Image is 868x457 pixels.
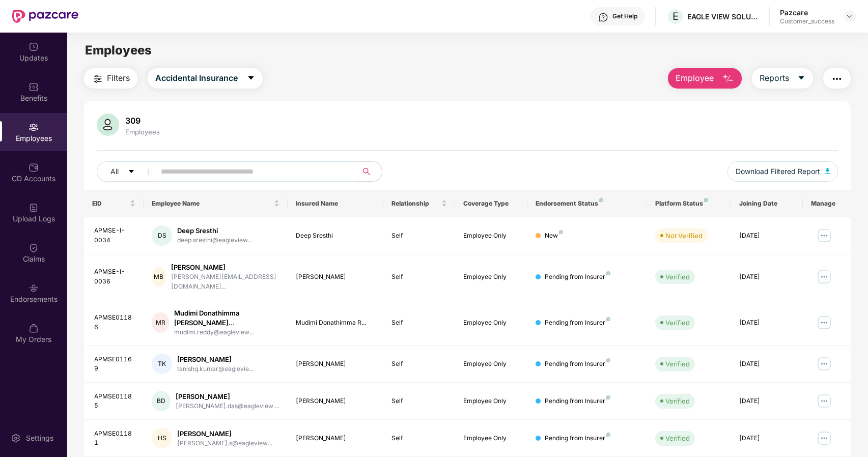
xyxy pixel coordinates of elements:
div: Deep Sresthi [177,226,253,236]
div: [PERSON_NAME] [296,272,375,282]
div: Pending from Insurer [545,434,610,443]
th: EID [84,190,144,217]
img: svg+xml;base64,PHN2ZyB4bWxucz0iaHR0cDovL3d3dy53My5vcmcvMjAwMC9zdmciIHdpZHRoPSI4IiBoZWlnaHQ9IjgiIH... [606,271,610,275]
th: Joining Date [731,190,803,217]
div: Platform Status [655,199,723,208]
img: svg+xml;base64,PHN2ZyB4bWxucz0iaHR0cDovL3d3dy53My5vcmcvMjAwMC9zdmciIHdpZHRoPSI4IiBoZWlnaHQ9IjgiIH... [606,358,610,362]
div: Pazcare [780,8,834,17]
div: [DATE] [739,231,795,241]
img: svg+xml;base64,PHN2ZyB4bWxucz0iaHR0cDovL3d3dy53My5vcmcvMjAwMC9zdmciIHdpZHRoPSI4IiBoZWlnaHQ9IjgiIH... [606,317,610,321]
img: svg+xml;base64,PHN2ZyBpZD0iVXBkYXRlZCIgeG1sbnM9Imh0dHA6Ly93d3cudzMub3JnLzIwMDAvc3ZnIiB3aWR0aD0iMj... [29,42,39,52]
div: Settings [23,433,57,443]
div: EAGLE VIEW SOLUTIONS PRIVATE LIMITED [687,12,759,21]
div: 309 [123,116,162,126]
span: Relationship [391,199,439,208]
div: Verified [665,433,690,443]
div: [PERSON_NAME] [177,355,254,364]
img: svg+xml;base64,PHN2ZyBpZD0iRW1wbG95ZWVzIiB4bWxucz0iaHR0cDovL3d3dy53My5vcmcvMjAwMC9zdmciIHdpZHRoPS... [29,122,39,132]
div: Employee Only [463,396,519,406]
div: [DATE] [739,318,795,328]
div: [DATE] [739,359,795,369]
img: svg+xml;base64,PHN2ZyBpZD0iRW5kb3JzZW1lbnRzIiB4bWxucz0iaHR0cDovL3d3dy53My5vcmcvMjAwMC9zdmciIHdpZH... [29,283,39,293]
div: [PERSON_NAME] [296,396,375,406]
th: Relationship [383,190,455,217]
img: manageButton [816,393,832,409]
div: [PERSON_NAME].das@eagleview.... [176,402,279,411]
div: Employee Only [463,272,519,282]
div: [PERSON_NAME][EMAIL_ADDRESS][DOMAIN_NAME]... [171,272,279,292]
img: svg+xml;base64,PHN2ZyBpZD0iQ0RfQWNjb3VudHMiIGRhdGEtbmFtZT0iQ0QgQWNjb3VudHMiIHhtbG5zPSJodHRwOi8vd3... [29,162,39,173]
div: [DATE] [739,434,795,443]
div: [PERSON_NAME] [176,392,279,402]
span: caret-down [797,74,805,83]
div: Self [391,231,447,241]
span: Reports [760,72,789,84]
div: APMSE01186 [94,313,136,332]
img: svg+xml;base64,PHN2ZyB4bWxucz0iaHR0cDovL3d3dy53My5vcmcvMjAwMC9zdmciIHdpZHRoPSI4IiBoZWlnaHQ9IjgiIH... [599,198,603,202]
span: Employee Name [152,199,271,208]
div: [DATE] [739,272,795,282]
div: Pending from Insurer [545,318,610,328]
div: APMSE01185 [94,392,136,411]
th: Coverage Type [455,190,527,217]
div: APMSE01169 [94,355,136,374]
button: Allcaret-down [97,161,159,182]
button: Accidental Insurancecaret-down [148,68,263,89]
img: svg+xml;base64,PHN2ZyBpZD0iVXBsb2FkX0xvZ3MiIGRhdGEtbmFtZT0iVXBsb2FkIExvZ3MiIHhtbG5zPSJodHRwOi8vd3... [29,203,39,213]
img: manageButton [816,356,832,372]
button: Employee [668,68,742,89]
div: [DATE] [739,396,795,406]
div: Employee Only [463,359,519,369]
img: svg+xml;base64,PHN2ZyB4bWxucz0iaHR0cDovL3d3dy53My5vcmcvMjAwMC9zdmciIHhtbG5zOnhsaW5rPSJodHRwOi8vd3... [722,73,734,85]
div: Customer_success [780,17,834,25]
img: svg+xml;base64,PHN2ZyBpZD0iQ2xhaW0iIHhtbG5zPSJodHRwOi8vd3d3LnczLm9yZy8yMDAwL3N2ZyIgd2lkdGg9IjIwIi... [29,243,39,253]
span: search [357,167,377,176]
img: New Pazcare Logo [12,10,78,23]
div: [PERSON_NAME] [171,263,279,272]
div: Verified [665,359,690,369]
div: deep.sresthi@eagleview... [177,236,253,245]
span: Employee [676,72,714,84]
div: Mudimi Donathimma [PERSON_NAME]... [174,308,279,328]
div: Employee Only [463,434,519,443]
img: svg+xml;base64,PHN2ZyB4bWxucz0iaHR0cDovL3d3dy53My5vcmcvMjAwMC9zdmciIHdpZHRoPSIyNCIgaGVpZ2h0PSIyNC... [831,73,843,85]
img: manageButton [816,430,832,446]
img: svg+xml;base64,PHN2ZyBpZD0iRHJvcGRvd24tMzJ4MzIiIHhtbG5zPSJodHRwOi8vd3d3LnczLm9yZy8yMDAwL3N2ZyIgd2... [846,12,854,20]
span: caret-down [247,74,255,83]
button: Filters [84,68,137,89]
span: Download Filtered Report [736,166,820,177]
img: svg+xml;base64,PHN2ZyB4bWxucz0iaHR0cDovL3d3dy53My5vcmcvMjAwMC9zdmciIHdpZHRoPSI4IiBoZWlnaHQ9IjgiIH... [559,230,563,234]
img: svg+xml;base64,PHN2ZyBpZD0iTXlfT3JkZXJzIiBkYXRhLW5hbWU9Ik15IE9yZGVycyIgeG1sbnM9Imh0dHA6Ly93d3cudz... [29,323,39,333]
img: svg+xml;base64,PHN2ZyB4bWxucz0iaHR0cDovL3d3dy53My5vcmcvMjAwMC9zdmciIHdpZHRoPSI4IiBoZWlnaHQ9IjgiIH... [704,198,708,202]
div: New [545,231,563,241]
span: Accidental Insurance [155,72,238,84]
th: Employee Name [144,190,287,217]
button: Reportscaret-down [752,68,813,89]
span: Filters [107,72,130,84]
div: mudimi.reddy@eagleview... [174,328,279,337]
div: Employees [123,128,162,136]
span: All [110,166,119,177]
div: Verified [665,272,690,282]
div: [PERSON_NAME] [296,359,375,369]
img: svg+xml;base64,PHN2ZyBpZD0iU2V0dGluZy0yMHgyMCIgeG1sbnM9Imh0dHA6Ly93d3cudzMub3JnLzIwMDAvc3ZnIiB3aW... [11,433,21,443]
img: svg+xml;base64,PHN2ZyB4bWxucz0iaHR0cDovL3d3dy53My5vcmcvMjAwMC9zdmciIHhtbG5zOnhsaW5rPSJodHRwOi8vd3... [825,168,830,174]
div: Verified [665,396,690,406]
img: svg+xml;base64,PHN2ZyBpZD0iQmVuZWZpdHMiIHhtbG5zPSJodHRwOi8vd3d3LnczLm9yZy8yMDAwL3N2ZyIgd2lkdGg9Ij... [29,82,39,92]
div: Self [391,272,447,282]
img: svg+xml;base64,PHN2ZyB4bWxucz0iaHR0cDovL3d3dy53My5vcmcvMjAwMC9zdmciIHdpZHRoPSI4IiBoZWlnaHQ9IjgiIH... [606,433,610,437]
img: svg+xml;base64,PHN2ZyB4bWxucz0iaHR0cDovL3d3dy53My5vcmcvMjAwMC9zdmciIHhtbG5zOnhsaW5rPSJodHRwOi8vd3... [97,113,119,136]
img: svg+xml;base64,PHN2ZyB4bWxucz0iaHR0cDovL3d3dy53My5vcmcvMjAwMC9zdmciIHdpZHRoPSI4IiBoZWlnaHQ9IjgiIH... [606,395,610,399]
div: Verified [665,318,690,328]
div: APMSE-I-0034 [94,226,136,245]
img: manageButton [816,269,832,285]
div: BD [152,391,170,411]
button: search [357,161,382,182]
button: Download Filtered Report [727,161,838,182]
div: APMSE-I-0036 [94,267,136,287]
img: svg+xml;base64,PHN2ZyB4bWxucz0iaHR0cDovL3d3dy53My5vcmcvMjAwMC9zdmciIHdpZHRoPSIyNCIgaGVpZ2h0PSIyNC... [92,73,104,85]
div: Self [391,318,447,328]
div: Self [391,359,447,369]
img: manageButton [816,227,832,244]
div: Mudimi Donathimma R... [296,318,375,328]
